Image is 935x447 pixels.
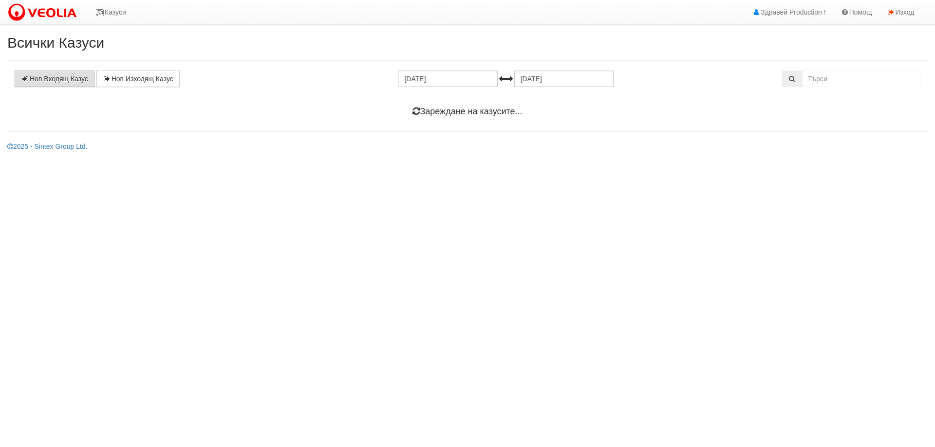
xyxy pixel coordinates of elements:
input: Търсене по Идентификатор, Бл/Вх/Ап, Тип, Описание, Моб. Номер, Имейл, Файл, Коментар, [802,71,920,87]
a: 2025 - Sintex Group Ltd. [7,143,88,150]
img: VeoliaLogo.png [7,2,81,23]
h2: Всички Казуси [7,35,928,51]
a: Нов Входящ Казус [15,71,94,87]
a: Нов Изходящ Казус [96,71,180,87]
h4: Зареждане на казусите... [15,107,920,117]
